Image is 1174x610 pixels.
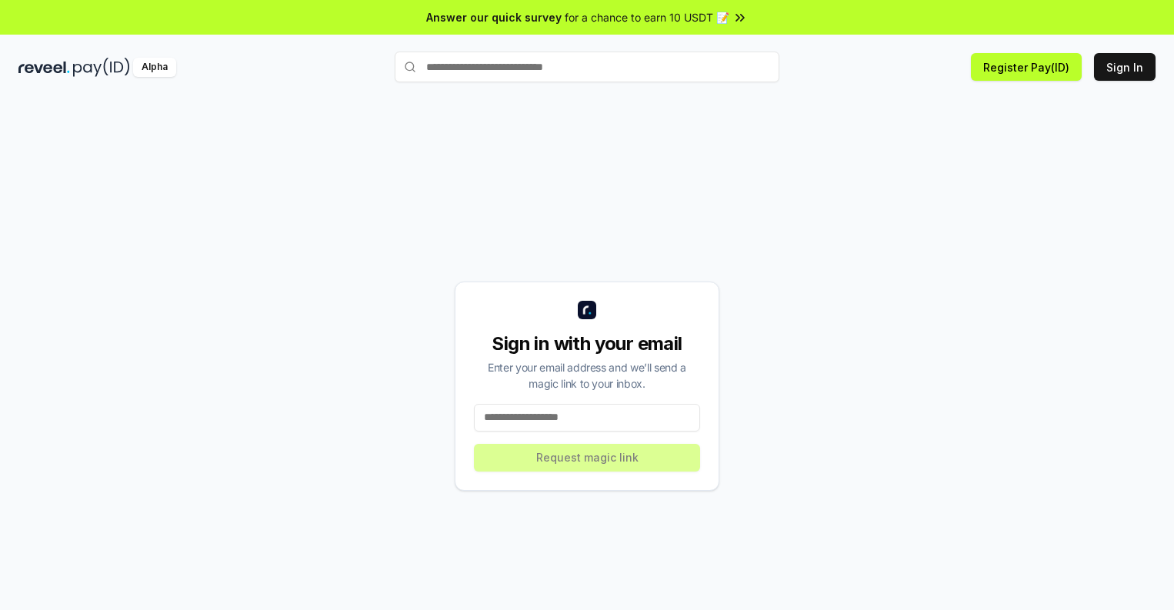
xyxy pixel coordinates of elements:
button: Register Pay(ID) [971,53,1082,81]
img: reveel_dark [18,58,70,77]
div: Sign in with your email [474,332,700,356]
span: Answer our quick survey [426,9,562,25]
img: pay_id [73,58,130,77]
img: logo_small [578,301,596,319]
div: Enter your email address and we’ll send a magic link to your inbox. [474,359,700,392]
button: Sign In [1094,53,1156,81]
div: Alpha [133,58,176,77]
span: for a chance to earn 10 USDT 📝 [565,9,729,25]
